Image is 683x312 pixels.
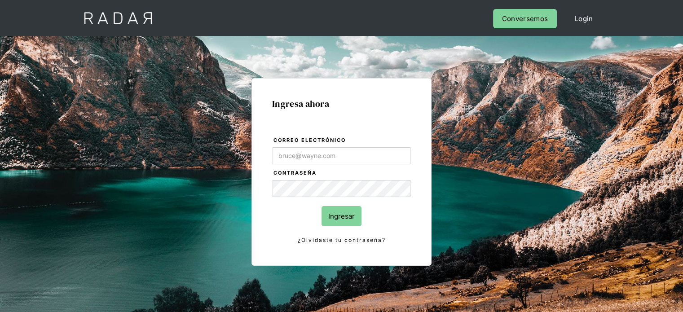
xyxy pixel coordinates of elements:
h1: Ingresa ahora [272,99,411,109]
label: Contraseña [273,169,410,178]
a: Conversemos [493,9,557,28]
a: Login [566,9,602,28]
input: bruce@wayne.com [273,147,410,164]
form: Login Form [272,136,411,245]
a: ¿Olvidaste tu contraseña? [273,235,410,245]
label: Correo electrónico [273,136,410,145]
input: Ingresar [322,206,361,226]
